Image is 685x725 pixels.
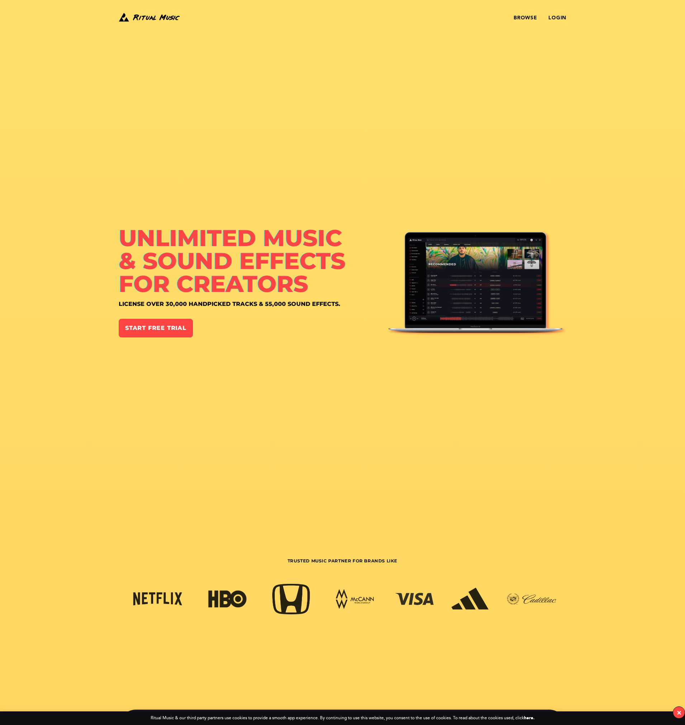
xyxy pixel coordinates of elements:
a: here. [524,715,535,720]
h4: License over 30,000 handpicked tracks & 55,000 sound effects. [119,301,387,307]
h1: Unlimited Music & Sound Effects for Creators [119,226,387,295]
a: Browse [514,15,537,21]
a: Login [548,15,566,21]
div: Ritual Music & our third party partners use cookies to provide a smooth app experience. By contin... [151,716,535,721]
img: honda [268,582,314,616]
a: Start Free Trial [119,319,193,337]
img: Ritual Music [387,230,566,339]
img: adidas [447,586,493,613]
img: Ritual Music [119,11,180,23]
div: × [677,709,681,717]
img: mccann [332,589,378,610]
img: hbo [204,589,250,609]
h3: Trusted Music Partner for Brands Like [119,558,566,581]
img: visa [392,591,438,608]
img: netflix [129,590,186,608]
img: cadillac [503,591,560,608]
